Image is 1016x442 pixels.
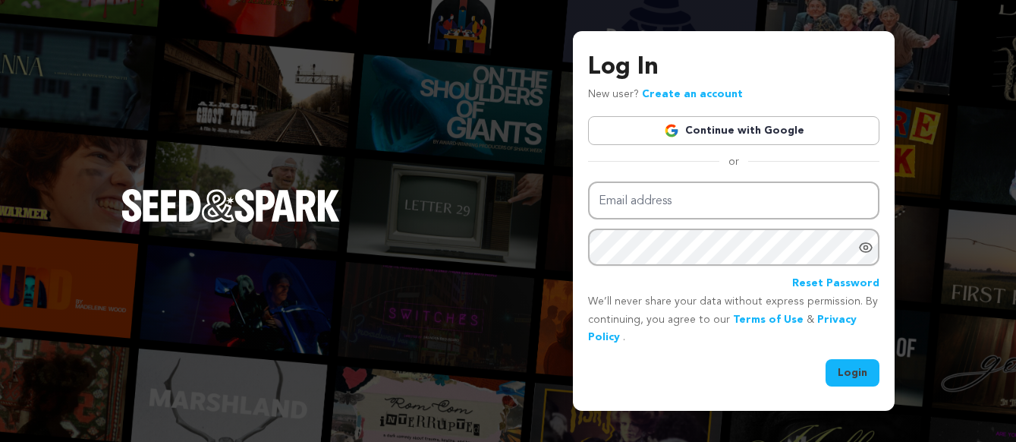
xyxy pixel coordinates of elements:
[858,240,873,255] a: Show password as plain text. Warning: this will display your password on the screen.
[588,182,879,220] input: Email address
[588,86,743,104] p: New user?
[733,314,804,325] a: Terms of Use
[588,49,879,86] h3: Log In
[664,123,679,138] img: Google logo
[719,154,748,169] span: or
[588,293,879,347] p: We’ll never share your data without express permission. By continuing, you agree to our & .
[588,116,879,145] a: Continue with Google
[826,359,879,387] button: Login
[792,275,879,293] a: Reset Password
[121,189,340,253] a: Seed&Spark Homepage
[642,89,743,99] a: Create an account
[121,189,340,223] img: Seed&Spark Logo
